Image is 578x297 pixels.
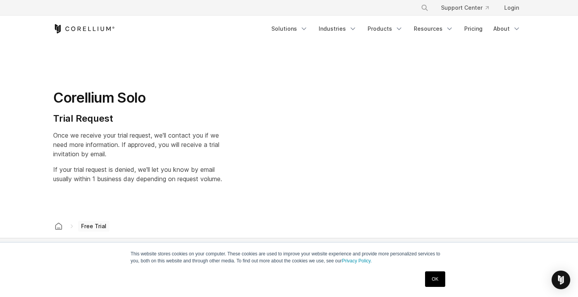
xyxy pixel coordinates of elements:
[267,22,525,36] div: Navigation Menu
[53,131,219,158] span: Once we receive your trial request, we'll contact you if we need more information. If approved, y...
[342,258,372,264] a: Privacy Policy.
[314,22,361,36] a: Industries
[552,271,570,289] div: Open Intercom Messenger
[53,166,222,183] span: If your trial request is denied, we'll let you know by email usually within 1 business day depend...
[78,221,109,232] span: Free Trial
[460,22,487,36] a: Pricing
[131,250,448,264] p: This website stores cookies on your computer. These cookies are used to improve your website expe...
[411,1,525,15] div: Navigation Menu
[363,22,408,36] a: Products
[267,22,312,36] a: Solutions
[409,22,458,36] a: Resources
[53,113,222,124] h4: Trial Request
[52,221,66,232] a: Corellium home
[53,24,115,33] a: Corellium Home
[435,1,495,15] a: Support Center
[425,271,445,287] a: OK
[498,1,525,15] a: Login
[489,22,525,36] a: About
[53,89,222,107] h1: Corellium Solo
[418,1,432,15] button: Search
